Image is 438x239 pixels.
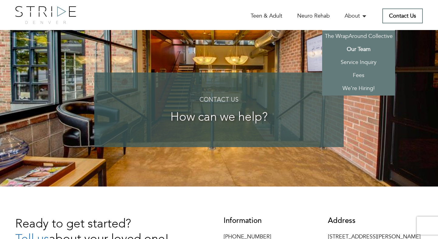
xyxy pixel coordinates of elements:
[224,217,319,225] h3: Information
[15,6,76,24] img: logo.png
[251,12,282,20] a: Teen & Adult
[382,8,423,23] a: Contact Us
[322,69,395,82] a: Fees
[345,12,367,20] a: About
[322,82,395,96] a: We’re Hiring!
[106,97,332,103] h4: Contact Us
[328,217,423,225] h3: Address
[106,111,332,124] h3: How can we help?
[322,56,395,69] a: Service Inquiry
[297,12,330,20] a: Neuro Rehab
[322,43,395,56] a: Our Team
[322,30,395,43] a: The WrapAround Collective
